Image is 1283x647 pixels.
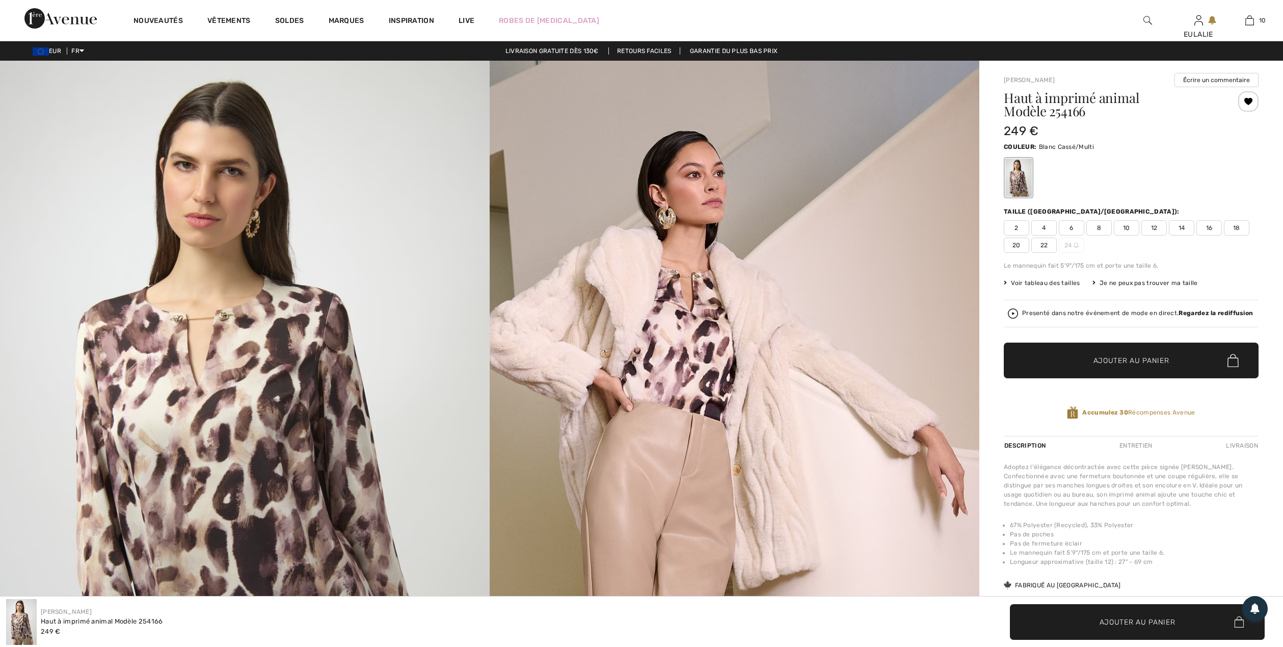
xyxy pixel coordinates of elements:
[1111,436,1161,455] div: Entretien
[608,47,680,55] a: Retours faciles
[1173,29,1223,40] div: EULALIE
[1004,261,1259,270] div: Le mannequin fait 5'9"/175 cm et porte une taille 6.
[1004,278,1080,288] span: Voir tableau des tailles
[1004,436,1048,455] div: Description
[1004,581,1121,590] div: Fabriqué au [GEOGRAPHIC_DATA]
[1179,309,1253,317] strong: Regardez la rediffusion
[1059,220,1084,236] span: 6
[1114,220,1139,236] span: 10
[1174,73,1259,87] button: Écrire un commentaire
[1082,408,1195,417] span: Récompenses Avenue
[1010,530,1259,539] li: Pas de poches
[1004,124,1039,138] span: 249 €
[1004,91,1216,118] h1: Haut à imprimé animal Modèle 254166
[1005,159,1032,197] div: Blanc Cassé/Multi
[1194,14,1203,27] img: Mes infos
[41,628,61,635] span: 249 €
[497,47,607,55] a: Livraison gratuite dès 130€
[1082,409,1128,416] strong: Accumulez 30
[1223,436,1259,455] div: Livraison
[1004,76,1055,84] a: [PERSON_NAME]
[1010,521,1259,530] li: 67% Polyester (Recycled), 33% Polyester
[1194,15,1203,25] a: Se connecter
[1039,143,1094,150] span: Blanc Cassé/Multi
[1004,343,1259,378] button: Ajouter au panier
[1004,238,1029,253] span: 20
[1227,354,1239,367] img: Bag.svg
[1224,14,1274,27] a: 10
[1259,16,1266,25] span: 10
[459,15,474,26] a: Live
[41,608,92,615] a: [PERSON_NAME]
[1196,220,1222,236] span: 16
[275,16,304,27] a: Soldes
[1141,220,1167,236] span: 12
[1031,220,1057,236] span: 4
[71,47,84,55] span: FR
[1010,557,1259,566] li: Longueur approximative (taille 12) : 27" - 69 cm
[133,16,183,27] a: Nouveautés
[1218,571,1273,596] iframe: Ouvre un widget dans lequel vous pouvez trouver plus d’informations
[1074,243,1079,248] img: ring-m.svg
[1100,616,1175,627] span: Ajouter au panier
[1143,14,1152,27] img: recherche
[329,16,364,27] a: Marques
[33,47,65,55] span: EUR
[1010,548,1259,557] li: Le mannequin fait 5'9"/175 cm et porte une taille 6.
[1004,220,1029,236] span: 2
[6,599,37,645] img: Haut &agrave; Imprim&eacute; Animal mod&egrave;le 254166
[1031,238,1057,253] span: 22
[1067,406,1078,420] img: Récompenses Avenue
[389,16,434,27] span: Inspiration
[1008,308,1018,319] img: Regardez la rediffusion
[1059,238,1084,253] span: 24
[207,16,251,27] a: Vêtements
[1010,539,1259,548] li: Pas de fermeture éclair
[33,47,49,56] img: Euro
[1004,462,1259,508] div: Adoptez l'élégance décontractée avec cette pièce signée [PERSON_NAME]. Confectionnée avec une fer...
[499,15,599,26] a: Robes de [MEDICAL_DATA]
[24,8,97,29] img: 1ère Avenue
[1245,14,1254,27] img: Mon panier
[682,47,786,55] a: Garantie du plus bas prix
[1092,278,1198,288] div: Je ne peux pas trouver ma taille
[1234,616,1244,628] img: Bag.svg
[1022,310,1253,317] div: Presenté dans notre événement de mode en direct.
[1004,207,1182,216] div: Taille ([GEOGRAPHIC_DATA]/[GEOGRAPHIC_DATA]):
[1086,220,1112,236] span: 8
[1004,143,1036,150] span: Couleur:
[41,616,163,627] div: Haut à imprimé animal Modèle 254166
[1010,604,1265,640] button: Ajouter au panier
[1169,220,1194,236] span: 14
[1224,220,1249,236] span: 18
[1093,355,1169,366] span: Ajouter au panier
